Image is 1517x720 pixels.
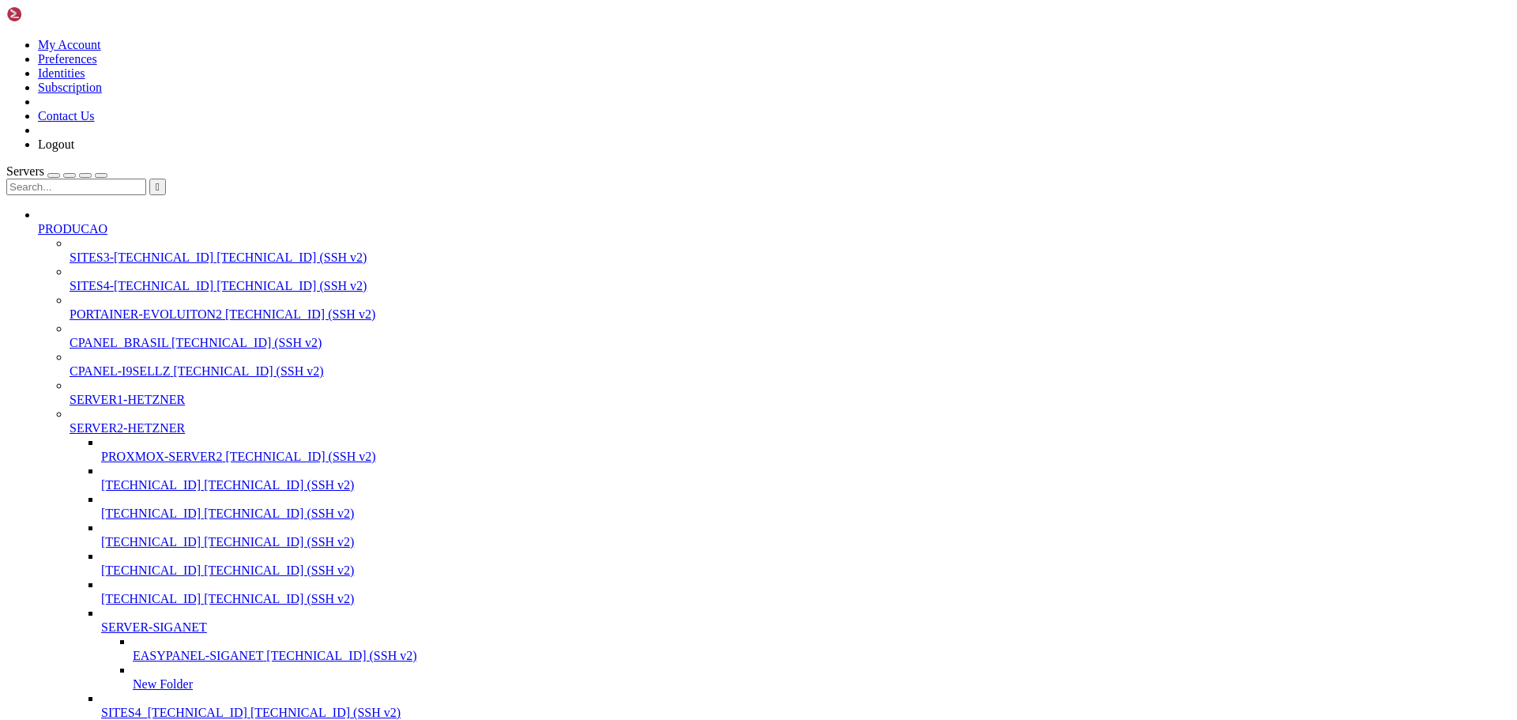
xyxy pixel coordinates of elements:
[70,279,213,292] span: SITES4-[TECHNICAL_ID]
[70,336,168,349] span: CPANEL_BRASIL
[38,109,95,123] a: Contact Us
[101,535,201,548] span: [TECHNICAL_ID]
[101,564,1511,578] a: [TECHNICAL_ID] [TECHNICAL_ID] (SSH v2)
[101,592,1511,606] a: [TECHNICAL_ID] [TECHNICAL_ID] (SSH v2)
[70,393,1511,407] a: SERVER1-HETZNER
[101,507,1511,521] a: [TECHNICAL_ID] [TECHNICAL_ID] (SSH v2)
[70,307,1511,322] a: PORTAINER-EVOLUITON2 [TECHNICAL_ID] (SSH v2)
[133,649,263,662] span: EASYPANEL-SIGANET
[101,549,1511,578] li: [TECHNICAL_ID] [TECHNICAL_ID] (SSH v2)
[38,66,85,80] a: Identities
[101,521,1511,549] li: [TECHNICAL_ID] [TECHNICAL_ID] (SSH v2)
[70,265,1511,293] li: SITES4-[TECHNICAL_ID] [TECHNICAL_ID] (SSH v2)
[70,293,1511,322] li: PORTAINER-EVOLUITON2 [TECHNICAL_ID] (SSH v2)
[216,251,367,264] span: [TECHNICAL_ID] (SSH v2)
[6,164,44,178] span: Servers
[6,179,146,195] input: Search...
[38,222,1511,236] a: PRODUCAO
[101,464,1511,492] li: [TECHNICAL_ID] [TECHNICAL_ID] (SSH v2)
[101,578,1511,606] li: [TECHNICAL_ID] [TECHNICAL_ID] (SSH v2)
[204,564,354,577] span: [TECHNICAL_ID] (SSH v2)
[149,179,166,195] button: 
[70,364,170,378] span: CPANEL-I9SELLZ
[70,279,1511,293] a: SITES4-[TECHNICAL_ID] [TECHNICAL_ID] (SSH v2)
[70,307,222,321] span: PORTAINER-EVOLUITON2
[266,649,416,662] span: [TECHNICAL_ID] (SSH v2)
[70,421,185,435] span: SERVER2-HETZNER
[70,236,1511,265] li: SITES3-[TECHNICAL_ID] [TECHNICAL_ID] (SSH v2)
[204,478,354,492] span: [TECHNICAL_ID] (SSH v2)
[133,649,1511,663] a: EASYPANEL-SIGANET [TECHNICAL_ID] (SSH v2)
[38,138,74,151] a: Logout
[173,364,323,378] span: [TECHNICAL_ID] (SSH v2)
[101,478,201,492] span: [TECHNICAL_ID]
[250,706,401,719] span: [TECHNICAL_ID] (SSH v2)
[101,706,1511,720] a: SITES4_[TECHNICAL_ID] [TECHNICAL_ID] (SSH v2)
[70,336,1511,350] a: CPANEL_BRASIL [TECHNICAL_ID] (SSH v2)
[101,450,1511,464] a: PROXMOX-SERVER2 [TECHNICAL_ID] (SSH v2)
[101,535,1511,549] a: [TECHNICAL_ID] [TECHNICAL_ID] (SSH v2)
[204,592,354,605] span: [TECHNICAL_ID] (SSH v2)
[38,222,107,236] span: PRODUCAO
[101,492,1511,521] li: [TECHNICAL_ID] [TECHNICAL_ID] (SSH v2)
[204,507,354,520] span: [TECHNICAL_ID] (SSH v2)
[225,450,375,463] span: [TECHNICAL_ID] (SSH v2)
[133,663,1511,692] li: New Folder
[38,52,97,66] a: Preferences
[101,620,207,634] span: SERVER-SIGANET
[70,251,1511,265] a: SITES3-[TECHNICAL_ID] [TECHNICAL_ID] (SSH v2)
[101,435,1511,464] li: PROXMOX-SERVER2 [TECHNICAL_ID] (SSH v2)
[70,322,1511,350] li: CPANEL_BRASIL [TECHNICAL_ID] (SSH v2)
[38,38,101,51] a: My Account
[101,478,1511,492] a: [TECHNICAL_ID] [TECHNICAL_ID] (SSH v2)
[38,81,102,94] a: Subscription
[101,592,201,605] span: [TECHNICAL_ID]
[101,507,201,520] span: [TECHNICAL_ID]
[101,620,1511,635] a: SERVER-SIGANET
[70,393,185,406] span: SERVER1-HETZNER
[70,251,213,264] span: SITES3-[TECHNICAL_ID]
[6,6,97,22] img: Shellngn
[70,364,1511,379] a: CPANEL-I9SELLZ [TECHNICAL_ID] (SSH v2)
[225,307,375,321] span: [TECHNICAL_ID] (SSH v2)
[133,677,1511,692] a: New Folder
[216,279,367,292] span: [TECHNICAL_ID] (SSH v2)
[6,164,107,178] a: Servers
[133,677,193,691] span: New Folder
[101,606,1511,692] li: SERVER-SIGANET
[171,336,322,349] span: [TECHNICAL_ID] (SSH v2)
[133,635,1511,663] li: EASYPANEL-SIGANET [TECHNICAL_ID] (SSH v2)
[101,706,247,719] span: SITES4_[TECHNICAL_ID]
[204,535,354,548] span: [TECHNICAL_ID] (SSH v2)
[156,181,160,193] span: 
[70,350,1511,379] li: CPANEL-I9SELLZ [TECHNICAL_ID] (SSH v2)
[70,379,1511,407] li: SERVER1-HETZNER
[101,692,1511,720] li: SITES4_[TECHNICAL_ID] [TECHNICAL_ID] (SSH v2)
[70,421,1511,435] a: SERVER2-HETZNER
[101,450,222,463] span: PROXMOX-SERVER2
[101,564,201,577] span: [TECHNICAL_ID]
